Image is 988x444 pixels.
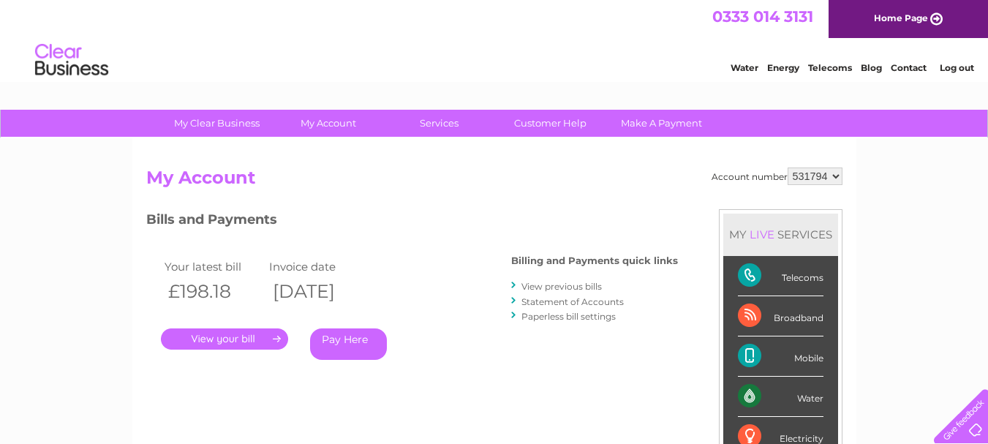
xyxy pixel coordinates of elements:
a: Pay Here [310,328,387,360]
a: My Account [268,110,388,137]
h2: My Account [146,168,842,195]
div: Account number [712,168,842,185]
div: MY SERVICES [723,214,838,255]
td: Your latest bill [161,257,266,276]
a: Energy [767,62,799,73]
th: £198.18 [161,276,266,306]
h3: Bills and Payments [146,209,678,235]
a: Paperless bill settings [521,311,616,322]
a: Make A Payment [601,110,722,137]
a: Customer Help [490,110,611,137]
div: Clear Business is a trading name of Verastar Limited (registered in [GEOGRAPHIC_DATA] No. 3667643... [149,8,840,71]
a: Telecoms [808,62,852,73]
div: Mobile [738,336,823,377]
a: Water [731,62,758,73]
img: logo.png [34,38,109,83]
th: [DATE] [265,276,371,306]
h4: Billing and Payments quick links [511,255,678,266]
a: . [161,328,288,350]
a: View previous bills [521,281,602,292]
a: My Clear Business [157,110,277,137]
a: 0333 014 3131 [712,7,813,26]
div: Broadband [738,296,823,336]
a: Contact [891,62,927,73]
a: Blog [861,62,882,73]
a: Statement of Accounts [521,296,624,307]
a: Log out [940,62,974,73]
div: Telecoms [738,256,823,296]
div: LIVE [747,227,777,241]
td: Invoice date [265,257,371,276]
a: Services [379,110,499,137]
div: Water [738,377,823,417]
